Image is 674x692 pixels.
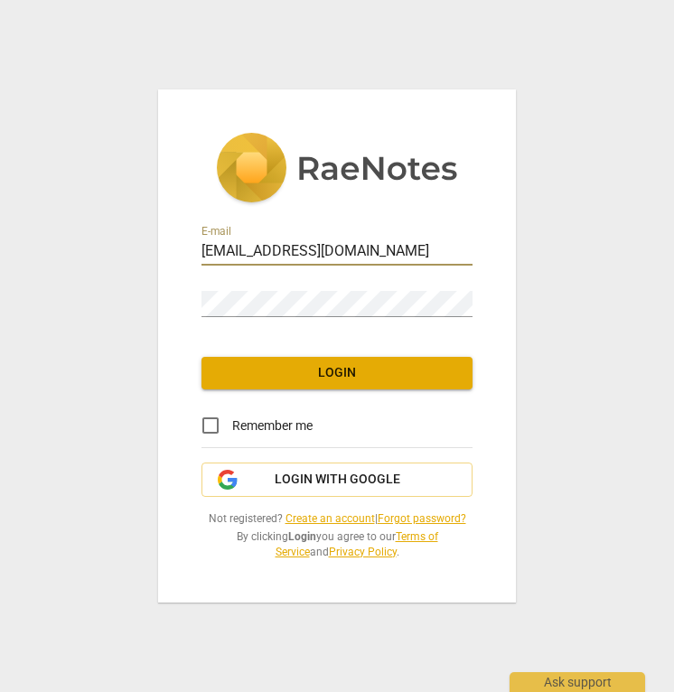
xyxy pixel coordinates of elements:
[201,227,231,238] label: E-mail
[275,471,400,489] span: Login with Google
[232,416,313,435] span: Remember me
[288,530,316,543] b: Login
[216,133,458,207] img: 5ac2273c67554f335776073100b6d88f.svg
[201,529,473,559] span: By clicking you agree to our and .
[510,672,645,692] div: Ask support
[201,357,473,389] button: Login
[216,364,458,382] span: Login
[286,512,375,525] a: Create an account
[276,530,438,558] a: Terms of Service
[201,511,473,527] span: Not registered? |
[201,463,473,497] button: Login with Google
[378,512,466,525] a: Forgot password?
[329,546,397,558] a: Privacy Policy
